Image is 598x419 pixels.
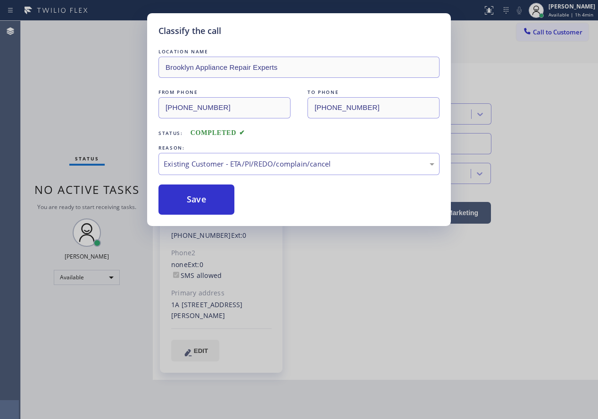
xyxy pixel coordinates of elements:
[158,130,183,136] span: Status:
[158,25,221,37] h5: Classify the call
[158,97,291,118] input: From phone
[191,129,245,136] span: COMPLETED
[307,87,440,97] div: TO PHONE
[307,97,440,118] input: To phone
[158,184,234,215] button: Save
[158,47,440,57] div: LOCATION NAME
[164,159,434,169] div: Existing Customer - ETA/PI/REDO/complain/cancel
[158,87,291,97] div: FROM PHONE
[158,143,440,153] div: REASON:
